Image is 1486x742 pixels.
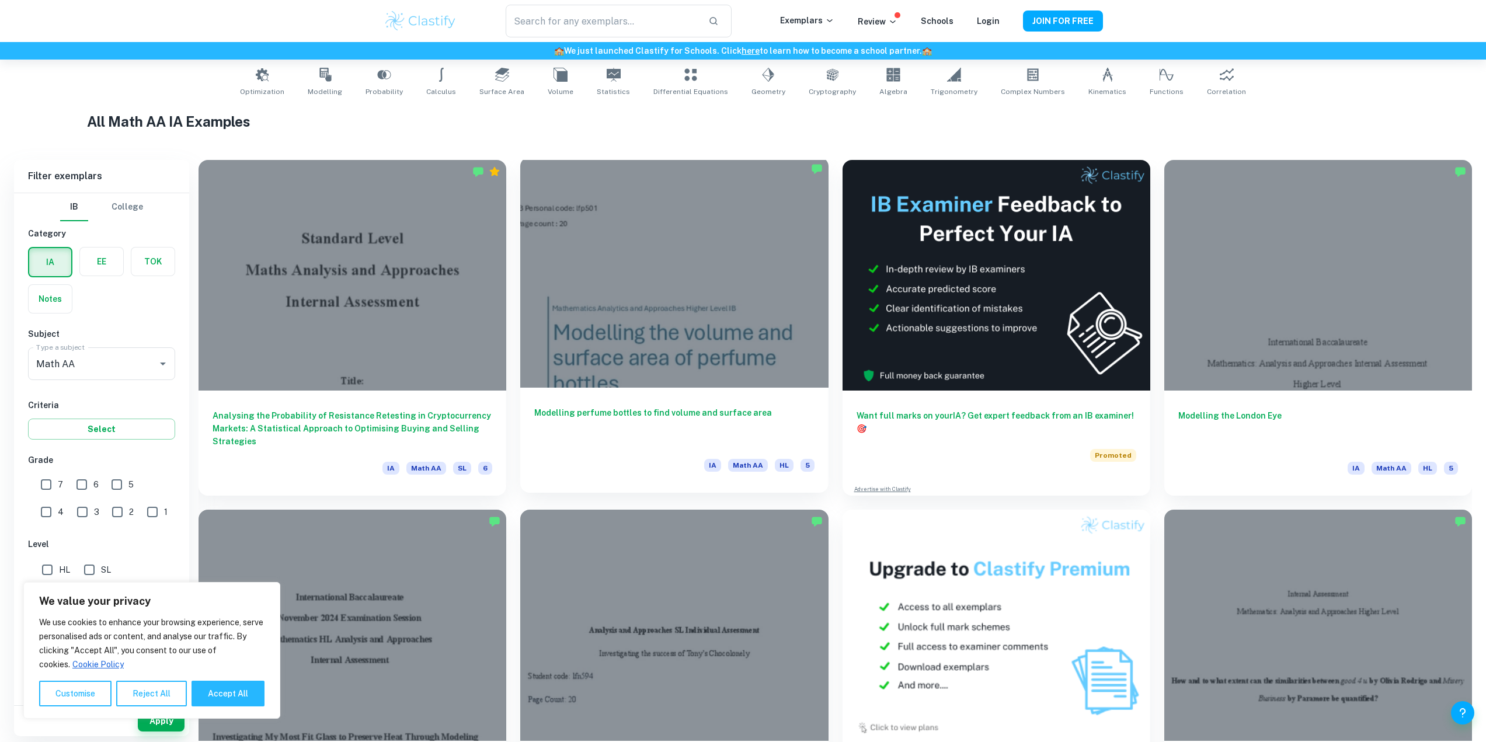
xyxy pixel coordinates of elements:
[366,86,403,97] span: Probability
[129,506,134,518] span: 2
[60,193,88,221] button: IB
[1001,86,1065,97] span: Complex Numbers
[308,86,342,97] span: Modelling
[801,459,815,472] span: 5
[1454,166,1466,177] img: Marked
[478,462,492,475] span: 6
[489,166,500,177] div: Premium
[28,419,175,440] button: Select
[426,86,456,97] span: Calculus
[28,454,175,466] h6: Grade
[14,160,189,193] h6: Filter exemplars
[128,478,134,491] span: 5
[60,193,143,221] div: Filter type choice
[87,111,1399,132] h1: All Math AA IA Examples
[858,15,897,28] p: Review
[843,510,1150,740] img: Thumbnail
[131,248,175,276] button: TOK
[39,615,265,671] p: We use cookies to enhance your browsing experience, serve personalised ads or content, and analys...
[58,478,63,491] span: 7
[857,424,866,433] span: 🎯
[28,399,175,412] h6: Criteria
[534,406,814,445] h6: Modelling perfume bottles to find volume and surface area
[472,166,484,177] img: Marked
[1150,86,1184,97] span: Functions
[879,86,907,97] span: Algebra
[406,462,446,475] span: Math AA
[1451,701,1474,724] button: Help and Feedback
[1023,11,1103,32] button: JOIN FOR FREE
[80,248,123,276] button: EE
[843,160,1150,496] a: Want full marks on yourIA? Get expert feedback from an IB examiner!PromotedAdvertise with Clastify
[597,86,630,97] span: Statistics
[59,563,70,576] span: HL
[199,160,506,496] a: Analysing the Probability of Resistance Retesting in Cryptocurrency Markets: A Statistical Approa...
[240,86,284,97] span: Optimization
[506,5,698,37] input: Search for any exemplars...
[112,193,143,221] button: College
[28,328,175,340] h6: Subject
[116,681,187,706] button: Reject All
[192,681,265,706] button: Accept All
[1418,462,1437,475] span: HL
[809,86,856,97] span: Cryptography
[23,582,280,719] div: We value your privacy
[520,160,828,496] a: Modelling perfume bottles to find volume and surface areaIAMath AAHL5
[138,710,185,731] button: Apply
[28,538,175,551] h6: Level
[751,86,785,97] span: Geometry
[1207,86,1246,97] span: Correlation
[489,515,500,527] img: Marked
[857,409,1136,435] h6: Want full marks on your IA ? Get expert feedback from an IB examiner!
[811,163,823,175] img: Marked
[922,46,932,55] span: 🏫
[704,459,721,472] span: IA
[931,86,977,97] span: Trigonometry
[29,248,71,276] button: IA
[1164,160,1472,496] a: Modelling the London EyeIAMath AAHL5
[728,459,768,472] span: Math AA
[653,86,728,97] span: Differential Equations
[213,409,492,448] h6: Analysing the Probability of Resistance Retesting in Cryptocurrency Markets: A Statistical Approa...
[1348,462,1365,475] span: IA
[479,86,524,97] span: Surface Area
[2,44,1484,57] h6: We just launched Clastify for Schools. Click to learn how to become a school partner.
[977,16,1000,26] a: Login
[921,16,953,26] a: Schools
[36,342,85,352] label: Type a subject
[28,227,175,240] h6: Category
[548,86,573,97] span: Volume
[742,46,760,55] a: here
[72,659,124,670] a: Cookie Policy
[93,478,99,491] span: 6
[554,46,564,55] span: 🏫
[780,14,834,27] p: Exemplars
[843,160,1150,391] img: Thumbnail
[854,485,911,493] a: Advertise with Clastify
[39,681,112,706] button: Customise
[1454,515,1466,527] img: Marked
[811,515,823,527] img: Marked
[775,459,794,472] span: HL
[29,285,72,313] button: Notes
[1372,462,1411,475] span: Math AA
[1178,409,1458,448] h6: Modelling the London Eye
[58,506,64,518] span: 4
[94,506,99,518] span: 3
[1088,86,1126,97] span: Kinematics
[1090,449,1136,462] span: Promoted
[382,462,399,475] span: IA
[39,594,265,608] p: We value your privacy
[384,9,458,33] img: Clastify logo
[453,462,471,475] span: SL
[164,506,168,518] span: 1
[101,563,111,576] span: SL
[1444,462,1458,475] span: 5
[155,356,171,372] button: Open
